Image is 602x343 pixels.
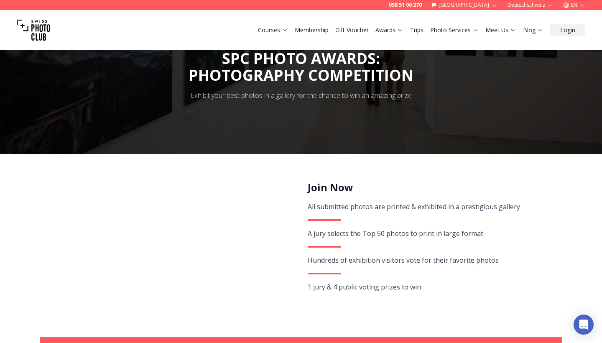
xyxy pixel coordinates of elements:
a: Gift Voucher [335,26,369,34]
button: Meet Us [482,24,520,36]
a: Blog [523,26,543,34]
button: Blog [520,24,547,36]
button: Membership [291,24,332,36]
div: All submitted photos are printed & exhibited in a prestigious gallery [308,201,552,212]
div: A jury selects the Top 50 photos to print in large format [308,228,552,239]
a: Membership [295,26,329,34]
a: 058 51 00 270 [389,2,422,8]
span: SPC PHOTO AWARDS: [189,48,413,84]
div: PHOTOGRAPHY COMPETITION [189,67,413,84]
div: 1 jury & 4 public voting prizes to win [308,281,552,293]
a: Courses [258,26,288,34]
button: Trips [407,24,427,36]
h2: Join Now [308,181,552,194]
a: Awards [375,26,403,34]
button: Gift Voucher [332,24,372,36]
div: Exhibit your best photos in a gallery for the chance to win an amazing prize [191,90,412,100]
div: Hundreds of exhibition visitors vote for their favorite photos [308,254,552,266]
a: Meet Us [485,26,516,34]
button: Photo Services [427,24,482,36]
button: Courses [255,24,291,36]
button: Login [550,24,585,36]
button: Awards [372,24,407,36]
a: Photo Services [430,26,479,34]
img: Swiss photo club [17,13,50,47]
a: Trips [410,26,423,34]
div: Open Intercom Messenger [574,315,594,335]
